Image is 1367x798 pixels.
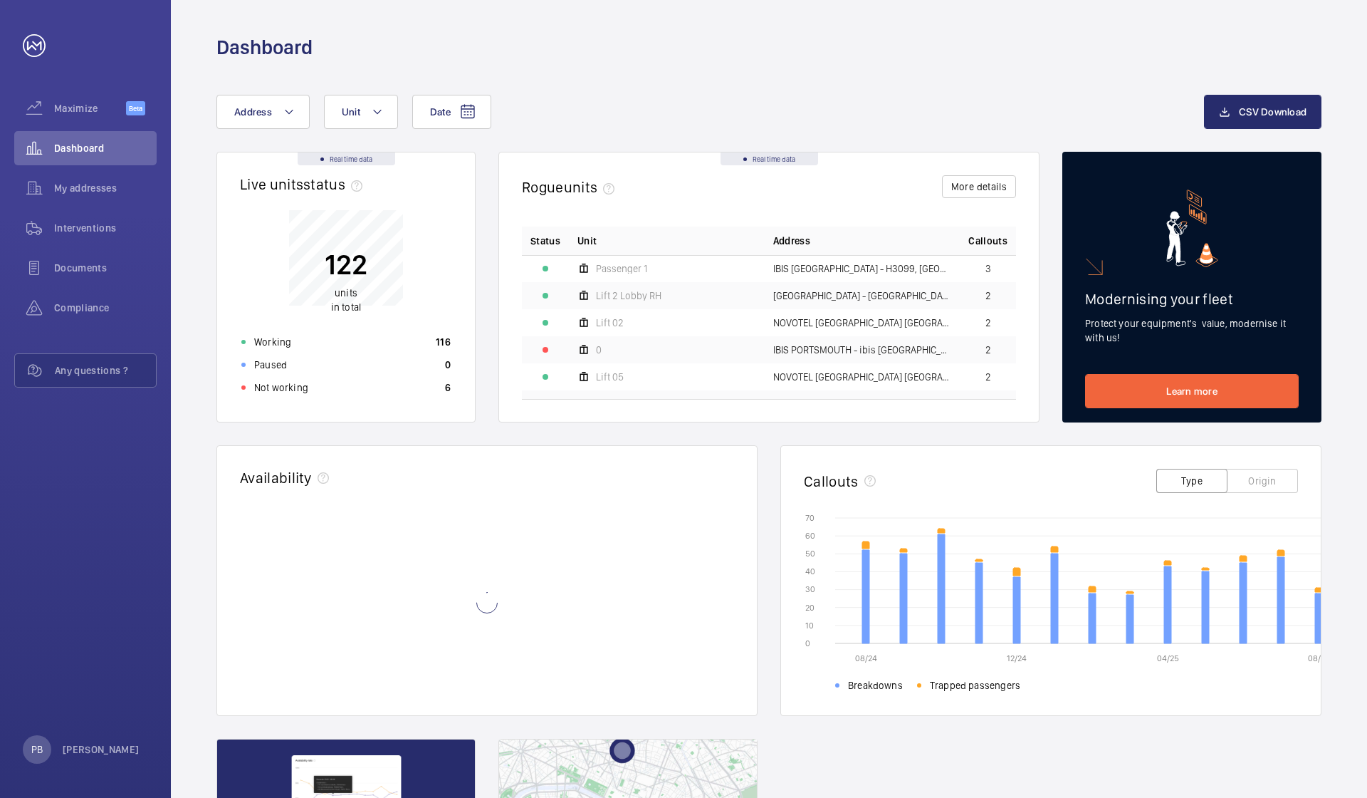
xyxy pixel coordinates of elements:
[436,335,451,349] p: 116
[234,106,272,118] span: Address
[240,175,368,193] h2: Live units
[985,291,991,301] span: 2
[773,372,952,382] span: NOVOTEL [GEOGRAPHIC_DATA] [GEOGRAPHIC_DATA] - H9057, [GEOGRAPHIC_DATA] [GEOGRAPHIC_DATA], [STREET...
[412,95,491,129] button: Date
[773,345,952,355] span: IBIS PORTSMOUTH - ibis [GEOGRAPHIC_DATA]
[804,472,859,490] h2: Callouts
[985,264,991,274] span: 3
[805,638,810,648] text: 0
[848,678,903,693] span: Breakdowns
[805,549,815,559] text: 50
[54,261,157,275] span: Documents
[1085,290,1299,308] h2: Modernising your fleet
[805,531,815,541] text: 60
[805,566,815,576] text: 40
[1308,653,1330,663] text: 08/25
[31,742,43,757] p: PB
[805,513,815,523] text: 70
[54,141,157,155] span: Dashboard
[1166,190,1218,267] img: marketing-card.svg
[596,372,624,382] span: Lift 05
[596,264,647,274] span: Passenger 1
[342,106,360,118] span: Unit
[430,106,451,118] span: Date
[596,291,661,301] span: Lift 2 Lobby RH
[1157,653,1179,663] text: 04/25
[335,287,357,299] span: units
[596,318,624,328] span: Lift 02
[63,742,140,757] p: [PERSON_NAME]
[324,95,398,129] button: Unit
[216,95,310,129] button: Address
[773,234,810,248] span: Address
[1007,653,1027,663] text: 12/24
[54,101,126,115] span: Maximize
[855,653,877,663] text: 08/24
[325,247,367,282] p: 122
[985,318,991,328] span: 2
[1156,469,1227,493] button: Type
[54,221,157,235] span: Interventions
[773,291,952,301] span: [GEOGRAPHIC_DATA] - [GEOGRAPHIC_DATA]
[1204,95,1321,129] button: CSV Download
[985,345,991,355] span: 2
[805,621,814,631] text: 10
[530,234,560,248] p: Status
[254,358,287,372] p: Paused
[596,345,602,355] span: 0
[303,175,368,193] span: status
[445,380,451,395] p: 6
[298,152,395,165] div: Real time data
[805,603,815,613] text: 20
[254,380,308,395] p: Not working
[773,264,952,274] span: IBIS [GEOGRAPHIC_DATA] - H3099, [GEOGRAPHIC_DATA], [STREET_ADDRESS]
[1239,106,1306,118] span: CSV Download
[445,358,451,372] p: 0
[55,363,156,378] span: Any questions ?
[522,178,620,196] h2: Rogue
[564,178,621,196] span: units
[325,286,367,314] p: in total
[805,584,815,594] text: 30
[942,175,1016,198] button: More details
[240,469,312,487] h2: Availability
[1227,469,1298,493] button: Origin
[985,372,991,382] span: 2
[126,101,145,115] span: Beta
[721,152,818,165] div: Real time data
[968,234,1007,248] span: Callouts
[577,234,597,248] span: Unit
[930,678,1020,693] span: Trapped passengers
[54,181,157,195] span: My addresses
[1085,316,1299,345] p: Protect your equipment's value, modernise it with us!
[773,318,952,328] span: NOVOTEL [GEOGRAPHIC_DATA] [GEOGRAPHIC_DATA] - H9057, [GEOGRAPHIC_DATA] [GEOGRAPHIC_DATA], [STREET...
[1085,374,1299,408] a: Learn more
[216,34,313,61] h1: Dashboard
[54,301,157,315] span: Compliance
[254,335,291,349] p: Working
